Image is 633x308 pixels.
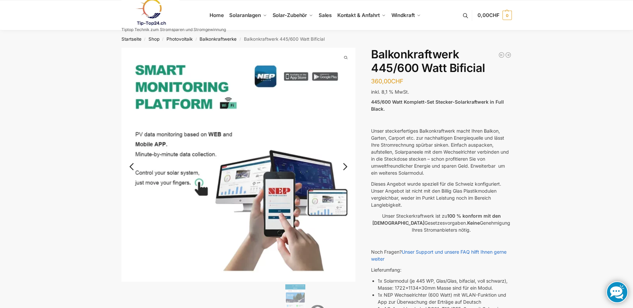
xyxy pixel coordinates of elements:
span: inkl. 8,1 % MwSt. [371,89,409,95]
a: Balkonkraftwerke [200,36,237,42]
h1: Balkonkraftwerk 445/600 Watt Bificial [371,48,512,75]
li: 1x NEP Wechselrichter (600 Watt) mit WLAN-Funktion und App zur Überwachung der Erträge auf Deutsch [378,291,512,305]
span: / [237,37,244,42]
span: CHF [489,12,500,18]
span: / [160,37,167,42]
a: Sales [316,0,334,30]
a: Startseite [121,36,141,42]
span: / [141,37,148,42]
bdi: 360,00 [371,78,403,85]
a: Kontakt & Anfahrt [334,0,388,30]
nav: Breadcrumb [109,30,524,48]
p: Dieses Angebot wurde speziell für die Schweiz konfiguriert. Unser Angebot ist nicht mit den Billi... [371,180,512,208]
p: Tiptop Technik zum Stromsparen und Stromgewinnung [121,28,226,32]
span: Solar-Zubehör [273,12,307,18]
span: 0 [503,11,512,20]
strong: Keine [467,220,480,226]
a: Windkraft [388,0,423,30]
a: Shop [148,36,160,42]
span: Solaranlagen [229,12,261,18]
a: Photovoltaik [167,36,193,42]
span: 0,00 [478,12,499,18]
a: Unser Support und unsere FAQ hilft Ihnen gerne weiter [371,249,507,262]
a: Steckerkraftwerk 890 Watt mit verstellbaren Balkonhalterungen inkl. Lieferung [498,52,505,58]
p: Noch Fragen? [371,248,512,262]
span: CHF [391,78,403,85]
p: Unser steckerfertiges Balkonkraftwerk macht Ihren Balkon, Garten, Carport etc. zur nachhaltigen E... [371,127,512,176]
span: / [193,37,200,42]
strong: 445/600 Watt Komplett-Set Stecker-Solarkraftwerk in Full Black. [371,99,504,112]
a: 0,00CHF 0 [478,5,512,25]
span: Sales [319,12,332,18]
a: Balkonkraftwerk 600/810 Watt Fullblack [505,52,512,58]
span: Windkraft [391,12,415,18]
a: Solaranlagen [227,0,270,30]
span: Kontakt & Anfahrt [337,12,380,18]
p: Unser Steckerkraftwerk ist zu Gesetzesvorgaben. Genehmigung Ihres Stromanbieters nötig. [371,212,512,233]
a: Solar-Zubehör [270,0,316,30]
p: Lieferumfang: [371,266,512,273]
li: 1x Solarmodul (je 445 WP, Glas/Glas, bifacial, voll schwarz), Masse: 1722x1134x30mm Masse sind fü... [378,277,512,291]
